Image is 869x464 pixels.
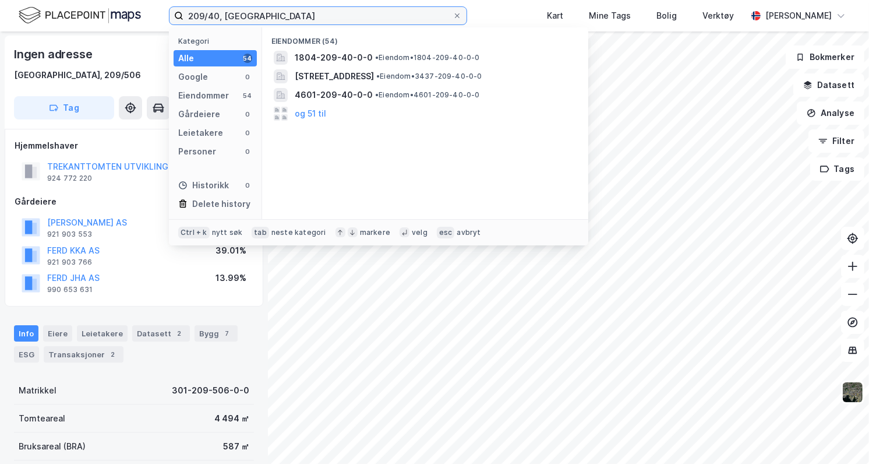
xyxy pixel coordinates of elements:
div: 0 [243,72,252,82]
div: Gårdeiere [15,195,253,209]
button: Analyse [797,101,864,125]
div: Historikk [178,178,229,192]
div: Datasett [132,325,190,342]
div: 301-209-506-0-0 [172,384,249,398]
div: 54 [243,54,252,63]
div: 921 903 766 [47,258,92,267]
div: 7 [221,328,233,339]
div: 587 ㎡ [223,440,249,454]
img: logo.f888ab2527a4732fd821a326f86c7f29.svg [19,5,141,26]
div: 0 [243,147,252,156]
button: og 51 til [295,107,326,121]
div: velg [412,228,428,237]
div: Bruksareal (BRA) [19,440,86,454]
div: Bolig [656,9,677,23]
div: Kart [547,9,563,23]
div: 54 [243,91,252,100]
div: 13.99% [216,271,246,285]
div: 39.01% [216,244,246,258]
input: Søk på adresse, matrikkel, gårdeiere, leietakere eller personer [183,7,453,24]
div: Tomteareal [19,412,65,426]
iframe: Chat Widget [811,408,869,464]
div: Mine Tags [589,9,631,23]
div: 2 [107,349,119,360]
div: 990 653 631 [47,285,93,294]
button: Tags [810,157,864,181]
div: 0 [243,181,252,190]
div: Info [14,325,38,342]
span: • [376,72,380,80]
div: Eiere [43,325,72,342]
span: Eiendom • 1804-209-40-0-0 [375,53,480,62]
div: 924 772 220 [47,174,92,183]
div: [GEOGRAPHIC_DATA], 209/506 [14,68,141,82]
div: Ingen adresse [14,45,94,64]
div: tab [252,227,269,238]
div: 0 [243,110,252,119]
button: Tag [14,96,114,119]
span: Eiendom • 4601-209-40-0-0 [375,90,480,100]
span: 4601-209-40-0-0 [295,88,373,102]
div: Verktøy [702,9,734,23]
div: Gårdeiere [178,107,220,121]
div: Leietakere [77,325,128,342]
span: • [375,53,379,62]
div: 2 [174,328,185,339]
img: 9k= [842,381,864,403]
span: [STREET_ADDRESS] [295,69,374,83]
div: Google [178,70,208,84]
div: avbryt [457,228,481,237]
div: neste kategori [271,228,326,237]
span: • [375,90,379,99]
span: Eiendom • 3437-209-40-0-0 [376,72,482,81]
button: Bokmerker [786,45,864,69]
div: Personer [178,145,216,159]
div: Transaksjoner [44,346,123,363]
div: Kontrollprogram for chat [811,408,869,464]
div: 921 903 553 [47,230,92,239]
button: Filter [808,129,864,153]
div: [PERSON_NAME] [765,9,832,23]
div: 4 494 ㎡ [214,412,249,426]
div: Matrikkel [19,384,56,398]
div: nytt søk [212,228,243,237]
div: markere [360,228,390,237]
div: Eiendommer (54) [262,27,588,48]
div: Alle [178,51,194,65]
div: Hjemmelshaver [15,139,253,153]
div: Leietakere [178,126,223,140]
div: Kategori [178,37,257,45]
span: 1804-209-40-0-0 [295,51,373,65]
div: Ctrl + k [178,227,210,238]
div: ESG [14,346,39,363]
button: Datasett [793,73,864,97]
div: Eiendommer [178,89,229,103]
div: esc [437,227,455,238]
div: Delete history [192,197,250,211]
div: Bygg [195,325,238,342]
div: 0 [243,128,252,138]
